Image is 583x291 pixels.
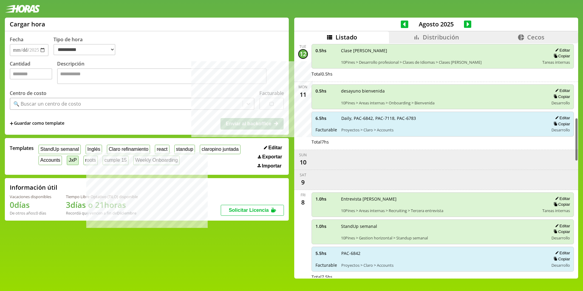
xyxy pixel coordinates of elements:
[10,120,64,127] span: +Guardar como template
[256,154,284,160] button: Exportar
[552,229,570,234] button: Copiar
[341,208,538,213] span: 10Pines > Areas internas > Recruiting > Tercera entrevista
[341,88,545,94] span: desayuno bienvenida
[551,100,570,106] span: Desarrollo
[298,178,308,187] div: 9
[312,71,574,77] div: Total 0.5 hs
[553,250,570,255] button: Editar
[103,156,128,165] button: cumple 15
[315,115,337,121] span: 6.5 hs
[341,262,545,268] span: Proyectos > Claro > Accounts
[221,205,284,216] button: Solicitar Licencia
[552,202,570,207] button: Copiar
[315,127,337,133] span: Facturable
[57,60,284,86] label: Descripción
[341,250,545,256] span: PAC-6842
[298,90,308,99] div: 11
[341,59,538,65] span: 10Pines > Desarrollo profesional > Clases de Idiomas > Clases [PERSON_NAME]
[294,43,578,278] div: scrollable content
[10,145,34,151] span: Templates
[10,194,51,199] div: Vacaciones disponibles
[298,157,308,167] div: 10
[298,84,307,90] div: Mon
[200,145,240,154] button: claropino juntada
[66,194,138,199] div: Tiempo Libre Optativo (TiLO) disponible
[551,262,570,268] span: Desarrollo
[299,152,307,157] div: Sun
[39,156,62,165] button: Accounts
[39,145,81,154] button: StandUp semanal
[10,60,57,86] label: Cantidad
[299,44,306,49] div: Tue
[315,262,337,268] span: Facturable
[301,192,305,198] div: Fri
[552,121,570,127] button: Copiar
[298,49,308,59] div: 12
[341,100,545,106] span: 10Pines > Areas internas > Onboarding > Bienvenida
[341,48,538,53] span: Clase [PERSON_NAME]
[341,115,545,121] span: Daily, PAC-6842, PAC-7118, PAC-6783
[10,20,45,28] h1: Cargar hora
[10,120,13,127] span: +
[527,33,544,41] span: Cecos
[315,223,337,229] span: 1.0 hs
[117,210,136,216] b: Diciembre
[57,68,267,84] textarea: Descripción
[341,127,545,133] span: Proyectos > Claro > Accounts
[10,90,46,96] label: Centro de costo
[336,33,357,41] span: Listado
[312,139,574,145] div: Total 7 hs
[553,48,570,53] button: Editar
[10,183,57,191] h2: Información útil
[341,196,538,202] span: Entrevista [PERSON_NAME]
[5,5,40,13] img: logotipo
[259,90,284,96] label: Facturable
[552,94,570,99] button: Copiar
[86,145,102,154] button: Inglés
[553,115,570,120] button: Editar
[84,156,98,165] button: roots
[66,210,138,216] div: Recordá que vencen a fin de
[542,59,570,65] span: Tareas internas
[262,145,284,151] button: Editar
[315,48,337,53] span: 0.5 hs
[551,235,570,241] span: Desarrollo
[133,156,179,165] button: Weekly Onboarding
[423,33,459,41] span: Distribución
[408,20,464,28] span: Agosto 2025
[315,250,337,256] span: 5.5 hs
[53,44,115,55] select: Tipo de hora
[10,210,51,216] div: De otros años: 0 días
[229,208,269,213] span: Solicitar Licencia
[67,156,78,165] button: JxP
[10,68,52,80] input: Cantidad
[315,196,337,202] span: 1.0 hs
[107,145,150,154] button: Claro refinamiento
[13,100,81,107] div: 🔍 Buscar un centro de costo
[53,36,120,56] label: Tipo de hora
[552,256,570,262] button: Copiar
[542,208,570,213] span: Tareas internas
[66,199,138,210] h1: 3 días o 21 horas
[553,223,570,228] button: Editar
[10,36,23,43] label: Fecha
[10,199,51,210] h1: 0 días
[553,196,570,201] button: Editar
[300,172,306,178] div: Sat
[312,274,574,280] div: Total 7.5 hs
[315,88,337,94] span: 0.5 hs
[262,154,282,160] span: Exportar
[341,235,545,241] span: 10Pines > Gestion horizontal > Standup semanal
[551,127,570,133] span: Desarrollo
[174,145,195,154] button: standup
[553,88,570,93] button: Editar
[298,198,308,207] div: 8
[552,53,570,59] button: Copiar
[155,145,169,154] button: react
[268,145,282,151] span: Editar
[341,223,545,229] span: StandUp semanal
[262,163,281,169] span: Importar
